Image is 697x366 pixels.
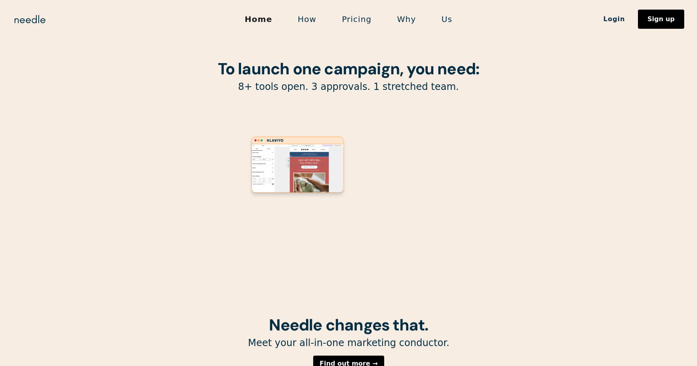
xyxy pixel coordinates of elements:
[285,11,329,28] a: How
[218,58,480,79] strong: To launch one campaign, you need:
[648,16,675,22] div: Sign up
[590,12,638,26] a: Login
[145,337,552,349] p: Meet your all-in-one marketing conductor.
[269,314,428,335] strong: Needle changes that.
[638,10,684,29] a: Sign up
[429,11,465,28] a: Us
[145,81,552,93] p: 8+ tools open. 3 approvals. 1 stretched team.
[329,11,384,28] a: Pricing
[232,11,285,28] a: Home
[384,11,428,28] a: Why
